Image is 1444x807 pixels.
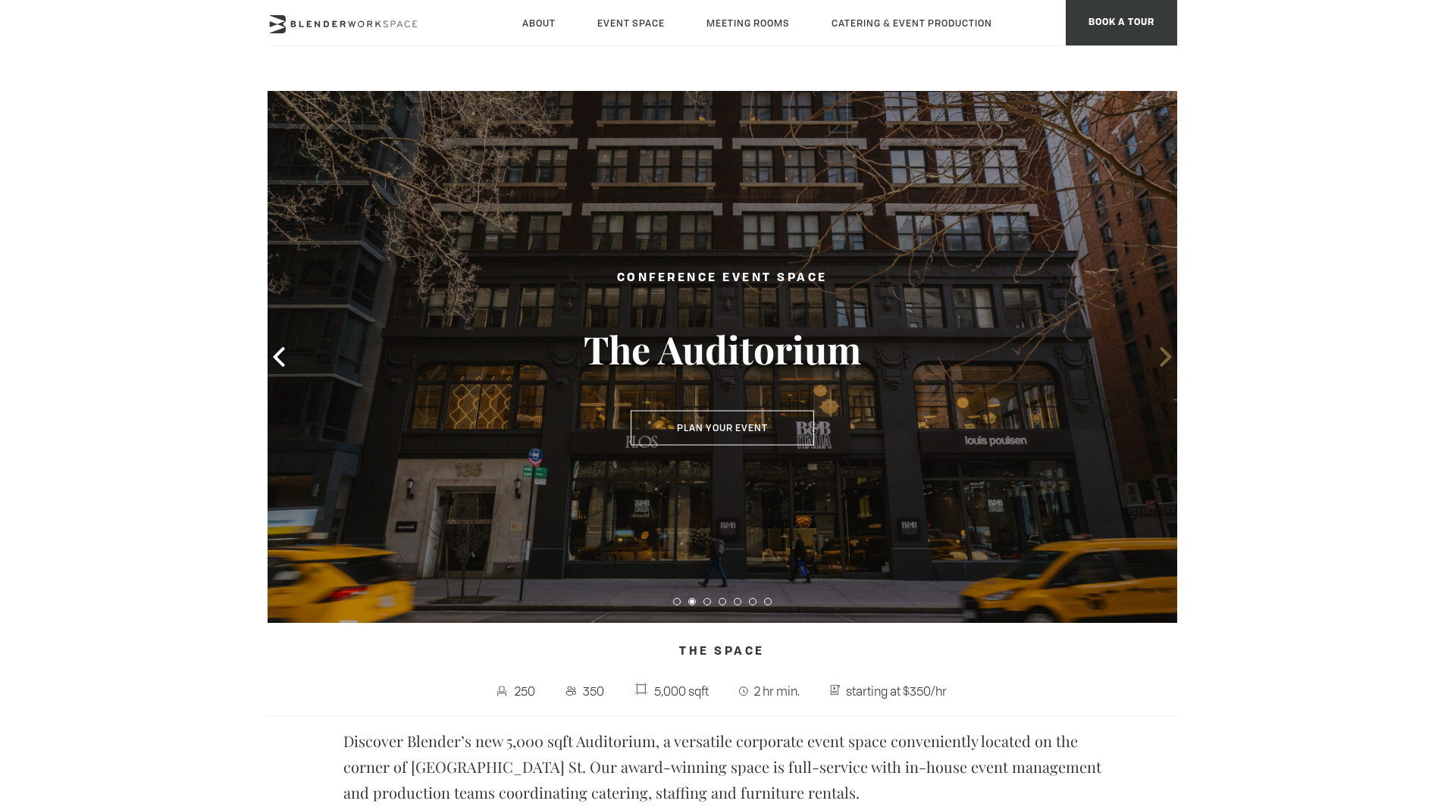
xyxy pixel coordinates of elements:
[842,679,951,703] span: starting at $350/hr
[343,728,1101,805] p: Discover Blender’s new 5,000 sqft Auditorium, a versatile corporate event space conveniently loca...
[579,679,608,703] span: 350
[548,326,897,373] h3: The Auditorium
[650,679,713,703] span: 5,000 sqft
[1368,734,1444,807] iframe: Chat Widget
[548,269,897,288] h2: Conference Event Space
[750,679,803,703] span: 2 hr min.
[512,679,540,703] span: 250
[631,411,814,446] button: Plan Your Event
[268,638,1177,667] h4: The Space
